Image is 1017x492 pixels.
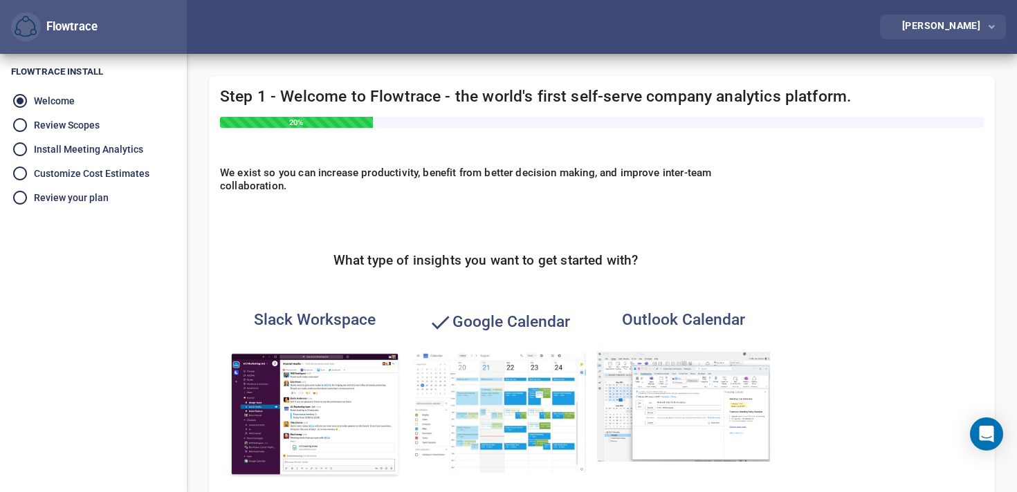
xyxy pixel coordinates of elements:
img: Slack Workspace analytics [228,352,401,479]
div: Flowtrace [11,12,98,42]
h4: Step 1 - Welcome to Flowtrace - the world's first self-serve company analytics platform. [220,87,984,128]
h4: Outlook Calendar [597,310,770,329]
h5: What type of insights you want to get started with? [333,253,639,269]
h4: Google Calendar [413,310,586,334]
button: [PERSON_NAME] [880,15,1006,40]
div: Open Intercom Messenger [970,417,1003,451]
h4: Slack Workspace [228,310,401,329]
div: 20% [220,117,373,128]
img: Google Calendar analytics [413,352,586,473]
div: [PERSON_NAME] [902,21,986,30]
button: Slack WorkspaceSlack Workspace analytics [220,302,410,487]
button: Outlook CalendarOutlook Calendar analytics [589,302,778,471]
img: Outlook Calendar analytics [597,352,770,462]
h6: We exist so you can increase productivity, benefit from better decision making, and improve inter... [220,167,751,191]
button: Google CalendarGoogle Calendar analytics [405,302,594,481]
div: Flowtrace [41,19,98,35]
img: Flowtrace [15,16,37,38]
button: Flowtrace [11,12,41,42]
